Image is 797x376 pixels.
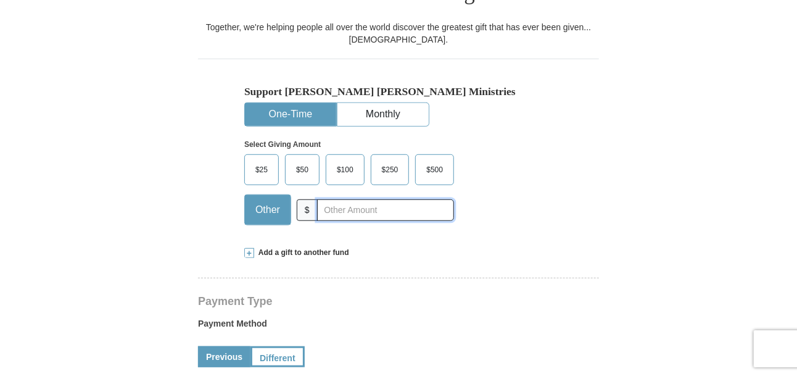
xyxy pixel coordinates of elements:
span: $ [297,199,318,221]
button: One-Time [245,103,336,126]
span: $250 [376,161,405,179]
div: Together, we're helping people all over the world discover the greatest gift that has ever been g... [198,21,599,46]
a: Previous [198,346,250,367]
strong: Select Giving Amount [244,140,321,149]
span: $500 [420,161,449,179]
span: $100 [331,161,360,179]
button: Monthly [337,103,429,126]
h5: Support [PERSON_NAME] [PERSON_NAME] Ministries [244,85,553,98]
span: Add a gift to another fund [254,248,349,258]
label: Payment Method [198,317,599,336]
span: $25 [249,161,274,179]
h4: Payment Type [198,296,599,306]
span: Other [249,201,286,219]
span: $50 [290,161,315,179]
a: Different [250,346,305,367]
input: Other Amount [317,199,454,221]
